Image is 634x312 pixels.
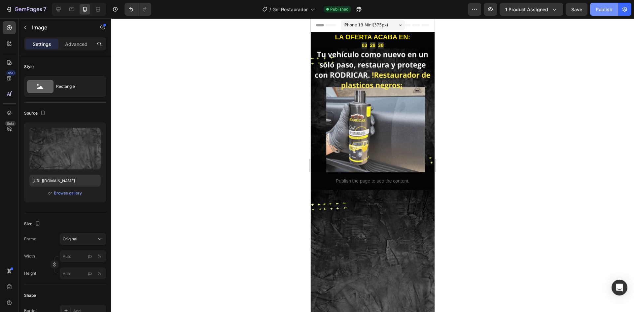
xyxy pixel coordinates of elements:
[63,236,77,242] span: Original
[272,6,308,13] span: Gel Restaurador
[330,6,348,12] span: Published
[566,3,587,16] button: Save
[500,3,563,16] button: 1 product assigned
[88,270,92,276] div: px
[95,269,103,277] button: px
[48,189,52,197] span: or
[5,121,16,126] div: Beta
[29,128,101,169] img: preview-image
[596,6,612,13] div: Publish
[24,236,36,242] label: Frame
[95,252,103,260] button: px
[3,3,49,16] button: 7
[571,7,582,12] span: Save
[43,5,46,13] p: 7
[24,109,47,118] div: Source
[590,3,618,16] button: Publish
[33,41,51,48] p: Settings
[97,270,101,276] div: %
[88,253,92,259] div: px
[24,293,36,298] div: Shape
[24,64,34,70] div: Style
[6,70,16,76] div: 450
[60,233,106,245] button: Original
[29,175,101,187] input: https://example.com/image.jpg
[60,267,106,279] input: px%
[24,253,35,259] label: Width
[86,252,94,260] button: %
[24,220,42,228] div: Size
[269,6,271,13] span: /
[56,79,96,94] div: Rectangle
[124,3,151,16] div: Undo/Redo
[612,280,627,295] div: Open Intercom Messenger
[60,250,106,262] input: px%
[311,18,435,312] iframe: Design area
[24,270,36,276] label: Height
[54,190,82,196] div: Browse gallery
[97,253,101,259] div: %
[86,269,94,277] button: %
[32,23,88,31] p: Image
[65,41,88,48] p: Advanced
[53,190,82,196] button: Browse gallery
[505,6,548,13] span: 1 product assigned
